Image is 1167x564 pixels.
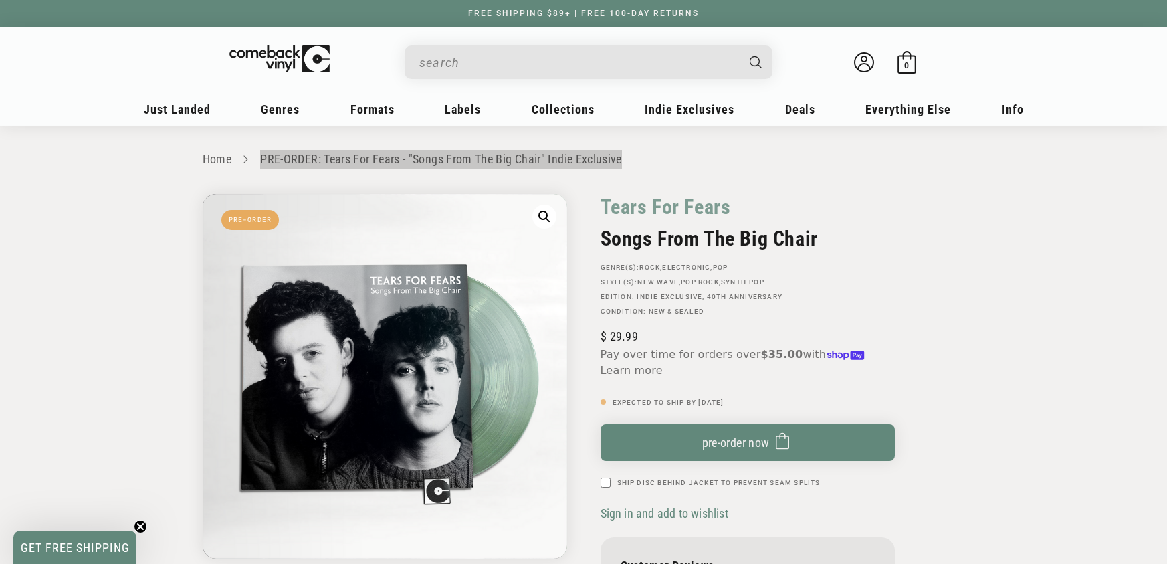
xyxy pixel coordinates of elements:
span: Deals [785,102,815,116]
a: FREE SHIPPING $89+ | FREE 100-DAY RETURNS [455,9,712,18]
span: Formats [350,102,395,116]
a: Synth-pop [721,278,764,286]
a: Home [203,152,231,166]
label: Ship Disc Behind Jacket To Prevent Seam Splits [617,478,821,488]
span: GET FREE SHIPPING [21,541,130,555]
button: Close teaser [134,520,147,533]
a: Pop Rock [681,278,719,286]
span: $ [601,329,607,343]
button: pre-order now [601,424,895,461]
span: pre-order now [702,436,770,450]
span: 29.99 [601,329,638,343]
span: Expected To Ship By [DATE] [613,399,724,406]
span: Just Landed [144,102,211,116]
button: Sign in and add to wishlist [601,506,732,521]
a: Tears For Fears [601,194,731,220]
span: Info [1002,102,1024,116]
span: 0 [904,60,909,70]
span: Indie Exclusives [645,102,734,116]
a: Pop [713,264,728,271]
span: Genres [261,102,300,116]
a: Electronic [662,264,710,271]
span: Collections [532,102,595,116]
div: GET FREE SHIPPINGClose teaser [13,531,136,564]
p: Condition: New & Sealed [601,308,895,316]
input: When autocomplete results are available use up and down arrows to review and enter to select [419,49,736,76]
div: Search [405,45,772,79]
p: STYLE(S): , , [601,278,895,286]
a: New Wave [637,278,679,286]
span: Pre-Order [221,210,280,230]
p: GENRE(S): , , [601,264,895,272]
button: Search [738,45,774,79]
span: Labels [445,102,481,116]
h2: Songs From The Big Chair [601,227,895,250]
a: Indie Exclusive [637,293,702,300]
nav: breadcrumbs [203,150,965,169]
span: Sign in and add to wishlist [601,506,728,521]
p: Edition: , 40th Anniversary [601,293,895,301]
span: Everything Else [865,102,951,116]
a: PRE-ORDER: Tears For Fears - "Songs From The Big Chair" Indie Exclusive [260,152,622,166]
a: Rock [639,264,660,271]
